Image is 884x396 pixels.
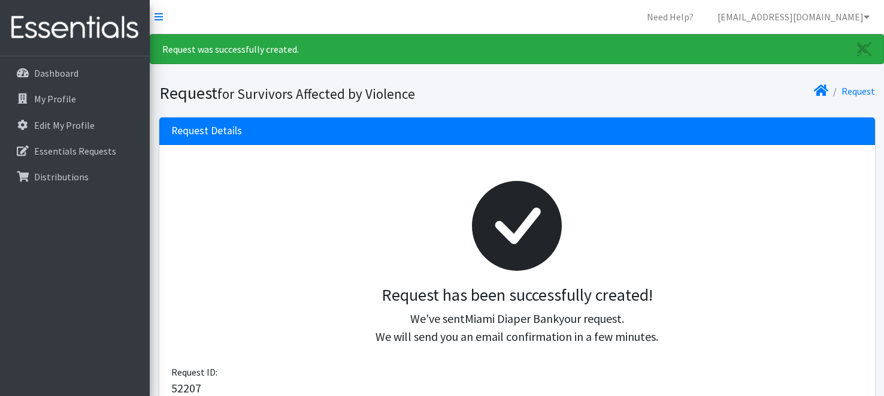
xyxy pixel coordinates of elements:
a: Essentials Requests [5,139,145,163]
h3: Request has been successfully created! [181,285,853,306]
a: [EMAIL_ADDRESS][DOMAIN_NAME] [708,5,879,29]
p: Dashboard [34,67,78,79]
span: Request ID: [171,366,217,378]
h1: Request [159,83,513,104]
p: Edit My Profile [34,119,95,131]
a: Close [845,35,883,64]
a: Need Help? [637,5,703,29]
small: for Survivors Affected by Violence [217,85,415,102]
a: Edit My Profile [5,113,145,137]
a: Distributions [5,165,145,189]
p: My Profile [34,93,76,105]
a: Dashboard [5,61,145,85]
span: Miami Diaper Bank [465,311,559,326]
p: Essentials Requests [34,145,116,157]
a: Request [841,85,875,97]
a: My Profile [5,87,145,111]
p: We've sent your request. We will send you an email confirmation in a few minutes. [181,310,853,346]
div: Request was successfully created. [150,34,884,64]
p: Distributions [34,171,89,183]
img: HumanEssentials [5,8,145,48]
h3: Request Details [171,125,242,137]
